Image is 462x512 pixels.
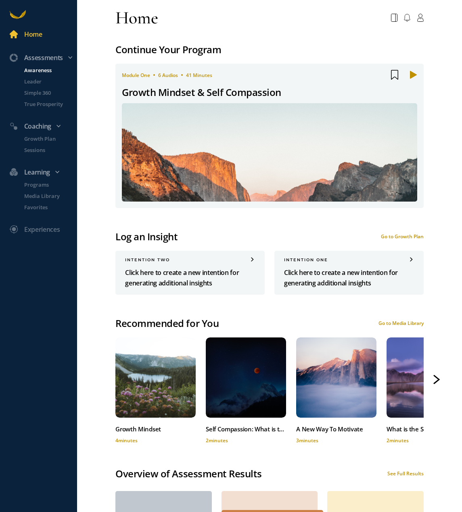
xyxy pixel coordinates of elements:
[284,257,414,262] div: INTENTION one
[15,66,77,74] a: Awareness
[206,437,228,444] span: 2 minutes
[284,267,414,288] p: Click here to create a new intention for generating additional insights
[24,135,75,143] p: Growth Plan
[296,437,318,444] span: 3 minutes
[115,64,423,208] a: module one6 Audios41 MinutesGrowth Mindset & Self Compassion
[15,203,77,211] a: Favorites
[5,121,80,131] div: Coaching
[115,466,262,481] div: Overview of Assessment Results
[24,100,75,108] p: True Prosperity
[115,251,265,295] a: INTENTION twoClick here to create a new intention for generating additional insights
[115,424,196,434] div: Growth Mindset
[5,167,80,177] div: Learning
[206,424,286,434] div: Self Compassion: What is the Inner Critic
[24,66,75,74] p: Awareness
[15,192,77,200] a: Media Library
[158,72,178,79] span: 6 Audios
[15,89,77,97] a: Simple 360
[5,52,80,63] div: Assessments
[115,42,423,57] div: Continue Your Program
[378,320,424,327] div: Go to Media Library
[125,267,255,288] p: Click here to create a new intention for generating additional insights
[24,77,75,85] p: Leader
[15,181,77,189] a: Programs
[115,437,138,444] span: 4 minutes
[274,251,424,295] a: INTENTION oneClick here to create a new intention for generating additional insights
[115,229,178,244] div: Log an Insight
[122,72,150,79] span: module one
[24,192,75,200] p: Media Library
[186,72,212,79] span: 41 Minutes
[296,424,376,434] div: A New Way To Motivate
[381,233,424,240] div: Go to Growth Plan
[15,146,77,154] a: Sessions
[387,437,409,444] span: 2 minutes
[122,103,417,202] img: 5ffd683f75b04f9fae80780a_1697608424.jpg
[24,203,75,211] p: Favorites
[24,181,75,189] p: Programs
[15,135,77,143] a: Growth Plan
[15,77,77,85] a: Leader
[15,100,77,108] a: True Prosperity
[122,85,281,100] div: Growth Mindset & Self Compassion
[24,224,60,235] div: Experiences
[24,89,75,97] p: Simple 360
[115,316,219,331] div: Recommended for You
[115,6,158,29] div: Home
[24,29,42,40] div: Home
[387,470,424,477] div: See Full Results
[125,257,255,262] div: INTENTION two
[24,146,75,154] p: Sessions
